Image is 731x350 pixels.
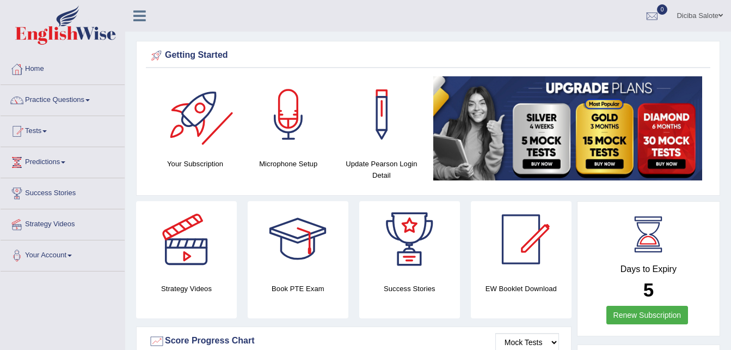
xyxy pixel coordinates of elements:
[471,283,572,294] h4: EW Booklet Download
[643,279,654,300] b: 5
[149,333,559,349] div: Score Progress Chart
[1,178,125,206] a: Success Stories
[154,158,236,170] h4: Your Subscription
[1,85,125,112] a: Practice Questions
[1,54,125,81] a: Home
[1,147,125,174] a: Predictions
[657,4,668,15] span: 0
[1,240,125,268] a: Your Account
[149,47,708,64] div: Getting Started
[606,306,689,324] a: Renew Subscription
[359,283,460,294] h4: Success Stories
[248,283,348,294] h4: Book PTE Exam
[1,116,125,143] a: Tests
[433,76,702,180] img: small5.jpg
[136,283,237,294] h4: Strategy Videos
[1,209,125,237] a: Strategy Videos
[247,158,329,170] h4: Microphone Setup
[589,264,708,274] h4: Days to Expiry
[340,158,422,181] h4: Update Pearson Login Detail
